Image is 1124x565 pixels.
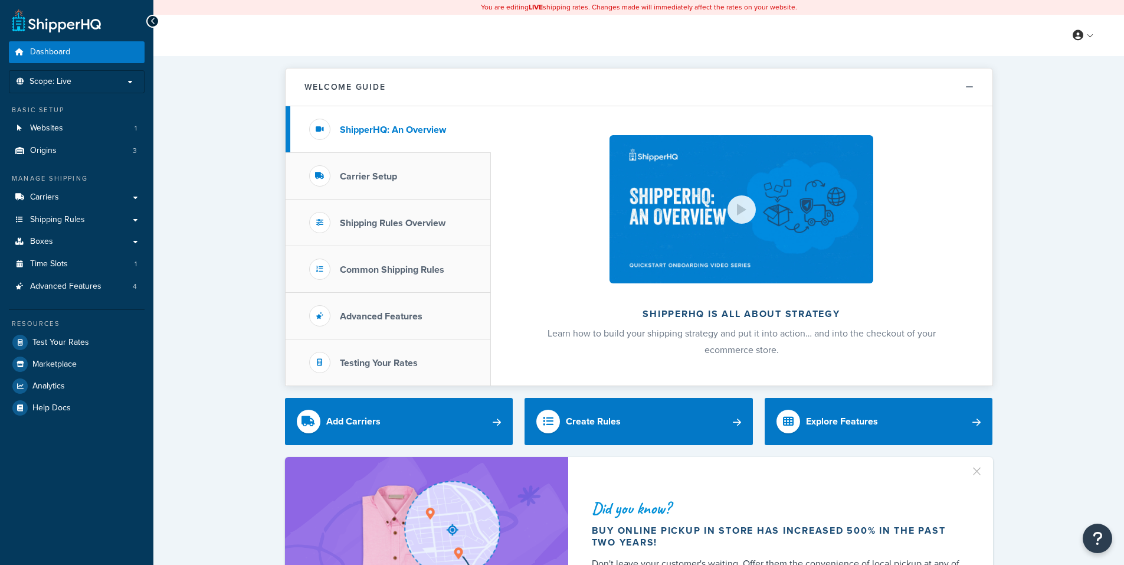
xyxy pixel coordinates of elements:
a: Create Rules [525,398,753,445]
span: Websites [30,123,63,133]
li: Time Slots [9,253,145,275]
span: Dashboard [30,47,70,57]
div: Add Carriers [326,413,381,430]
a: Dashboard [9,41,145,63]
a: Help Docs [9,397,145,419]
span: Carriers [30,192,59,203]
a: Time Slots1 [9,253,145,275]
li: Origins [9,140,145,162]
span: Learn how to build your shipping strategy and put it into action… and into the checkout of your e... [548,326,936,357]
a: Test Your Rates [9,332,145,353]
span: Test Your Rates [32,338,89,348]
span: 1 [135,259,137,269]
span: Marketplace [32,360,77,370]
img: ShipperHQ is all about strategy [609,135,873,283]
div: Manage Shipping [9,174,145,184]
a: Origins3 [9,140,145,162]
span: 4 [133,282,137,292]
div: Buy online pickup in store has increased 500% in the past two years! [592,525,965,548]
a: Marketplace [9,354,145,375]
span: Origins [30,146,57,156]
button: Open Resource Center [1083,524,1112,553]
span: Analytics [32,381,65,391]
b: LIVE [529,2,543,12]
h2: Welcome Guide [304,83,386,92]
span: Shipping Rules [30,215,85,225]
h3: ShipperHQ: An Overview [340,125,446,135]
div: Create Rules [566,413,621,430]
a: Carriers [9,187,145,208]
h3: Common Shipping Rules [340,264,444,275]
a: Advanced Features4 [9,276,145,298]
span: Scope: Live [30,77,71,87]
a: Shipping Rules [9,209,145,231]
a: Analytics [9,375,145,397]
li: Websites [9,117,145,139]
li: Advanced Features [9,276,145,298]
button: Welcome Guide [286,68,992,106]
span: Boxes [30,237,53,247]
span: Advanced Features [30,282,101,292]
div: Explore Features [806,413,878,430]
h3: Carrier Setup [340,171,397,182]
a: Explore Features [765,398,993,445]
div: Did you know? [592,500,965,517]
span: Help Docs [32,403,71,413]
span: Time Slots [30,259,68,269]
a: Websites1 [9,117,145,139]
h2: ShipperHQ is all about strategy [522,309,961,319]
div: Resources [9,319,145,329]
a: Add Carriers [285,398,513,445]
a: Boxes [9,231,145,253]
div: Basic Setup [9,105,145,115]
span: 3 [133,146,137,156]
span: 1 [135,123,137,133]
h3: Testing Your Rates [340,358,418,368]
h3: Shipping Rules Overview [340,218,445,228]
h3: Advanced Features [340,311,422,322]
